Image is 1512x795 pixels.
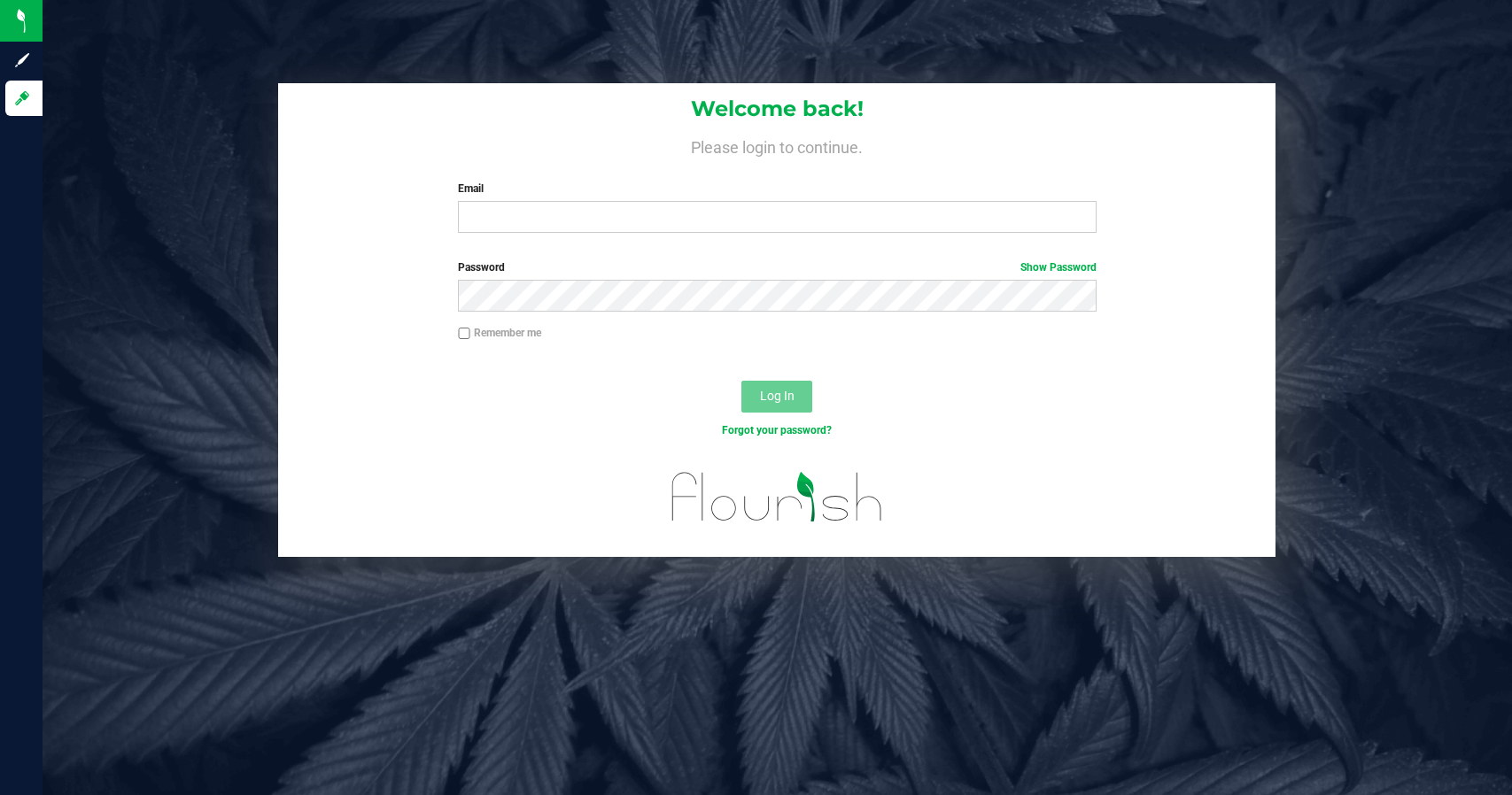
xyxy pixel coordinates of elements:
[13,89,31,107] inline-svg: Log in
[760,389,795,403] span: Log In
[722,424,832,436] a: Forgot your password?
[458,181,1097,197] label: Email
[458,325,541,341] label: Remember me
[458,328,470,340] input: Remember me
[13,51,31,69] inline-svg: Sign up
[278,135,1276,156] h4: Please login to continue.
[1020,261,1097,274] a: Show Password
[458,261,505,274] span: Password
[741,381,812,413] button: Log In
[653,457,902,537] img: flourish_logo.svg
[278,97,1276,120] h1: Welcome back!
